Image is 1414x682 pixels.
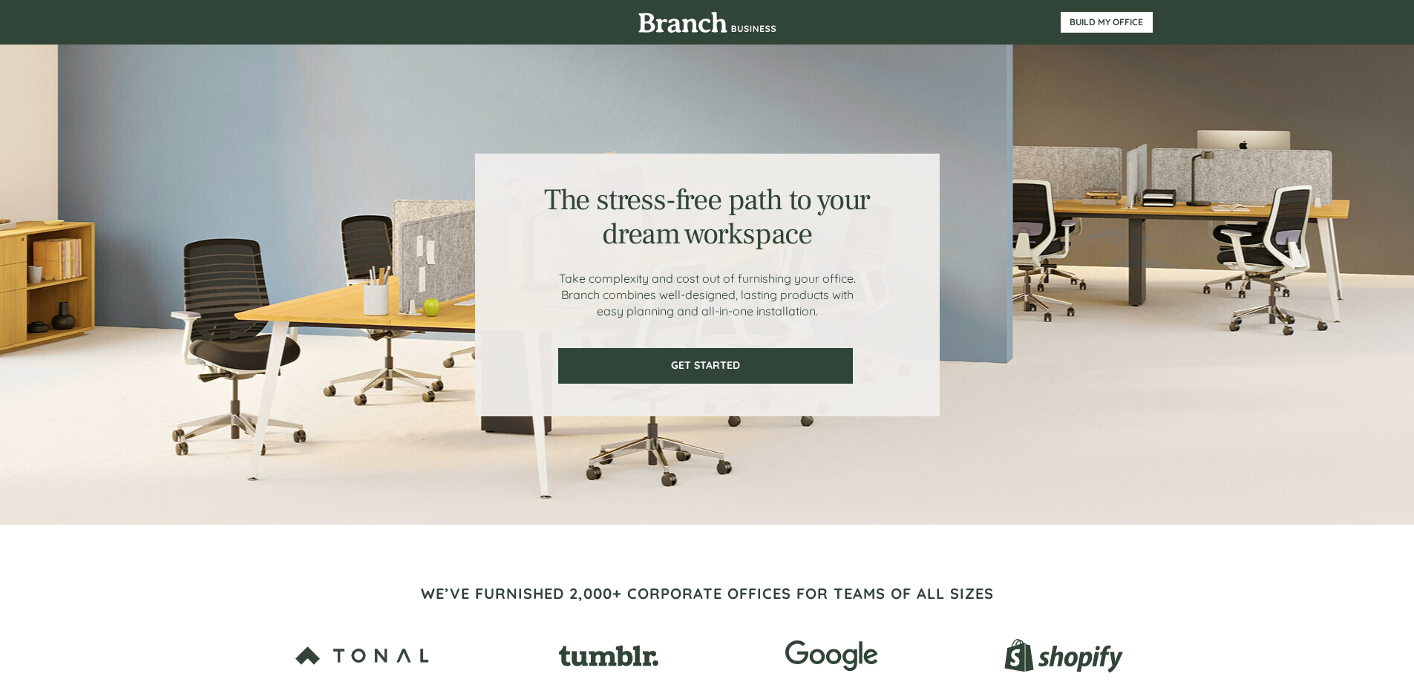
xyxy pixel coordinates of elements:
span: GET STARTED [560,359,851,372]
a: BUILD MY OFFICE [1061,12,1153,33]
span: WE’VE FURNISHED 2,000+ CORPORATE OFFICES FOR TEAMS OF ALL SIZES [421,584,994,603]
span: The stress-free path to your dream workspace [544,181,870,253]
span: Take complexity and cost out of furnishing your office. Branch combines well-designed, lasting pr... [559,271,856,318]
span: BUILD MY OFFICE [1061,17,1153,27]
a: GET STARTED [558,348,853,384]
